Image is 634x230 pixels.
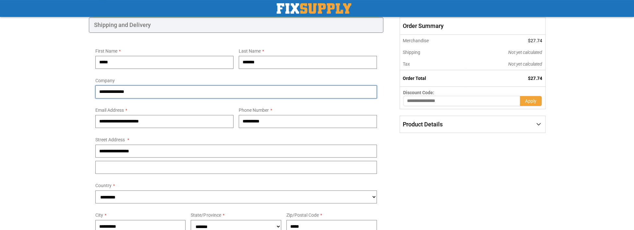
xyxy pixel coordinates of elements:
[403,90,434,95] span: Discount Code:
[277,3,351,14] a: store logo
[525,98,536,104] span: Apply
[239,48,261,54] span: Last Name
[400,35,464,46] th: Merchandise
[95,78,115,83] span: Company
[528,76,542,81] span: $27.74
[95,48,117,54] span: First Name
[508,50,542,55] span: Not yet calculated
[95,108,124,113] span: Email Address
[508,61,542,67] span: Not yet calculated
[95,212,103,218] span: City
[403,121,443,128] span: Product Details
[239,108,269,113] span: Phone Number
[286,212,319,218] span: Zip/Postal Code
[95,137,125,142] span: Street Address
[400,58,464,70] th: Tax
[403,76,426,81] strong: Order Total
[400,17,545,35] span: Order Summary
[95,183,112,188] span: Country
[403,50,420,55] span: Shipping
[191,212,221,218] span: State/Province
[520,96,542,106] button: Apply
[277,3,351,14] img: Fix Industrial Supply
[528,38,542,43] span: $27.74
[89,17,384,33] div: Shipping and Delivery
